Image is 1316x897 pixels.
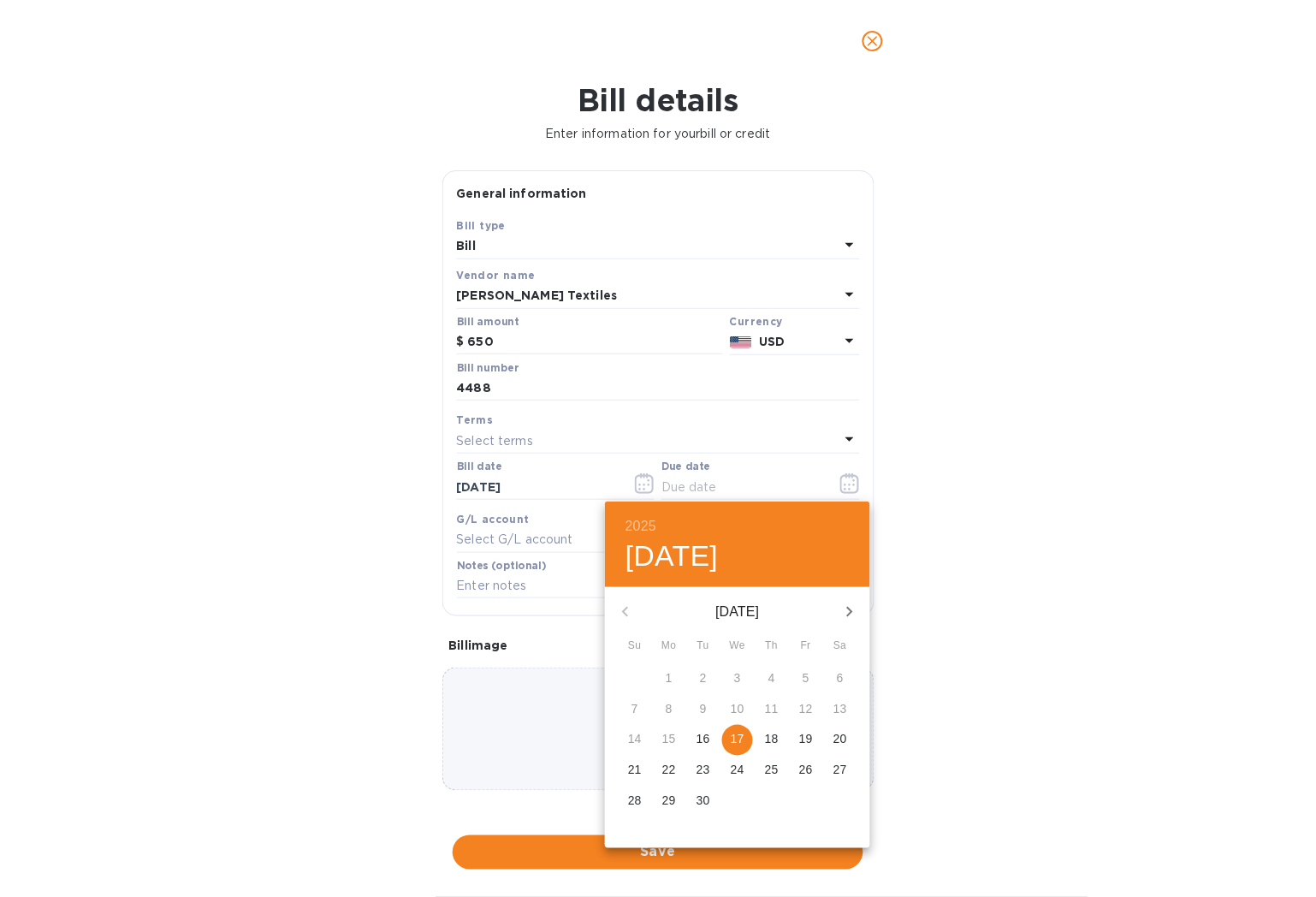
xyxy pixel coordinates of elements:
[791,725,821,756] button: 19
[731,731,744,748] p: 17
[628,762,642,779] p: 21
[646,602,829,622] p: [DATE]
[765,731,779,748] p: 18
[688,756,719,787] button: 23
[791,638,821,655] span: Fr
[697,731,710,748] p: 16
[654,638,685,655] span: Mo
[628,793,642,810] p: 28
[625,538,719,574] button: [DATE]
[722,725,753,756] button: 17
[625,514,656,538] button: 2025
[697,793,710,810] p: 30
[697,762,710,779] p: 23
[799,762,813,779] p: 26
[765,762,779,779] p: 25
[688,725,719,756] button: 16
[619,756,650,787] button: 21
[756,725,787,756] button: 18
[731,762,744,779] p: 24
[825,725,856,756] button: 20
[722,638,753,655] span: We
[654,756,685,787] button: 22
[756,756,787,787] button: 25
[799,731,813,748] p: 19
[825,638,856,655] span: Sa
[688,787,719,817] button: 30
[791,756,821,787] button: 26
[833,731,847,748] p: 20
[662,793,676,810] p: 29
[688,638,719,655] span: Tu
[619,787,650,817] button: 28
[654,787,685,817] button: 29
[722,756,753,787] button: 24
[662,762,676,779] p: 22
[833,762,847,779] p: 27
[619,638,650,655] span: Su
[825,756,856,787] button: 27
[756,638,787,655] span: Th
